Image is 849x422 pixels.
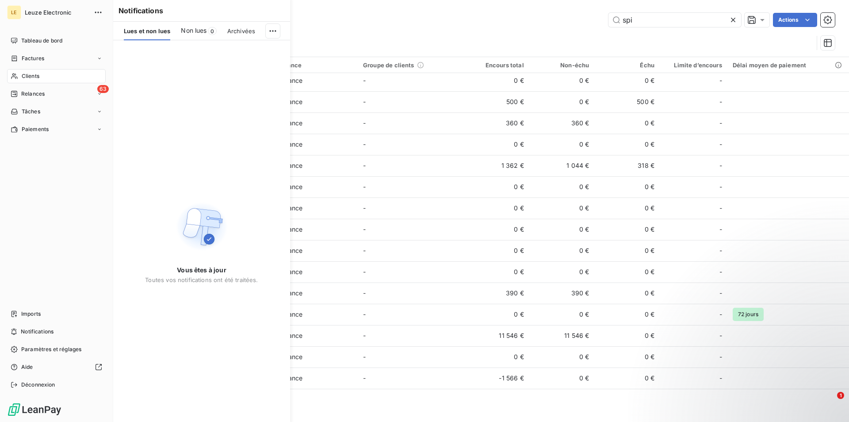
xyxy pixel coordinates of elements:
[363,310,366,318] span: -
[719,182,722,191] span: -
[21,310,41,318] span: Imports
[719,289,722,298] span: -
[21,328,54,336] span: Notifications
[594,70,660,91] td: 0 €
[363,162,366,169] span: -
[529,368,595,389] td: 0 €
[594,155,660,176] td: 318 €
[363,225,366,233] span: -
[363,62,414,69] span: Groupe de clients
[469,62,524,69] div: Encours total
[7,360,106,374] a: Aide
[719,97,722,106] span: -
[594,240,660,261] td: 0 €
[363,353,366,360] span: -
[464,134,529,155] td: 0 €
[529,261,595,283] td: 0 €
[21,345,81,353] span: Paramètres et réglages
[177,266,226,275] span: Vous êtes à jour
[594,112,660,134] td: 0 €
[672,336,849,398] iframe: Intercom notifications message
[594,304,660,325] td: 0 €
[363,140,366,148] span: -
[464,240,529,261] td: 0 €
[363,204,366,212] span: -
[464,70,529,91] td: 0 €
[7,5,21,19] div: LE
[464,155,529,176] td: 1 362 €
[665,62,722,69] div: Limite d’encours
[719,204,722,213] span: -
[363,183,366,190] span: -
[21,90,45,98] span: Relances
[464,346,529,368] td: 0 €
[529,219,595,240] td: 0 €
[719,267,722,276] span: -
[594,283,660,304] td: 0 €
[464,283,529,304] td: 390 €
[733,308,764,321] span: 72 jours
[594,91,660,112] td: 500 €
[464,219,529,240] td: 0 €
[124,27,170,35] span: Lues et non lues
[363,247,366,254] span: -
[464,325,529,346] td: 11 546 €
[21,37,62,45] span: Tableau de bord
[464,112,529,134] td: 360 €
[719,225,722,234] span: -
[529,70,595,91] td: 0 €
[464,197,529,219] td: 0 €
[464,261,529,283] td: 0 €
[7,403,62,417] img: Logo LeanPay
[97,85,109,93] span: 63
[21,381,55,389] span: Déconnexion
[529,134,595,155] td: 0 €
[529,283,595,304] td: 390 €
[535,62,589,69] div: Non-échu
[363,289,366,297] span: -
[719,246,722,255] span: -
[363,268,366,275] span: -
[464,304,529,325] td: 0 €
[208,27,217,35] span: 0
[363,332,366,339] span: -
[819,392,840,413] iframe: Intercom live chat
[22,125,49,133] span: Paiements
[464,91,529,112] td: 500 €
[529,112,595,134] td: 360 €
[22,54,44,62] span: Factures
[594,219,660,240] td: 0 €
[719,310,722,319] span: -
[25,9,88,16] span: Leuze Electronic
[529,304,595,325] td: 0 €
[773,13,817,27] button: Actions
[22,108,40,116] span: Tâches
[363,119,366,127] span: -
[719,140,722,149] span: -
[719,76,722,85] span: -
[257,62,352,69] div: Plan de relance
[594,346,660,368] td: 0 €
[363,98,366,105] span: -
[529,155,595,176] td: 1 044 €
[733,62,844,69] div: Délai moyen de paiement
[529,176,595,197] td: 0 €
[529,325,595,346] td: 11 546 €
[173,198,230,255] img: Empty state
[363,77,366,84] span: -
[608,13,741,27] input: Rechercher
[464,176,529,197] td: 0 €
[594,325,660,346] td: 0 €
[529,91,595,112] td: 0 €
[594,134,660,155] td: 0 €
[363,374,366,382] span: -
[594,197,660,219] td: 0 €
[529,346,595,368] td: 0 €
[594,176,660,197] td: 0 €
[22,72,39,80] span: Clients
[719,331,722,340] span: -
[529,197,595,219] td: 0 €
[719,161,722,170] span: -
[594,368,660,389] td: 0 €
[145,276,258,283] span: Toutes vos notifications ont été traitées.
